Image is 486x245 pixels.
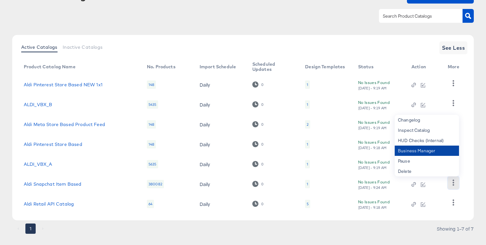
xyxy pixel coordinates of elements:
[24,201,74,207] a: Aldi Retail API Catalog
[194,75,247,95] td: Daily
[261,182,264,186] div: 0
[200,64,236,69] div: Import Schedule
[307,182,308,187] div: 1
[261,82,264,87] div: 0
[307,122,309,127] div: 2
[24,142,82,147] a: Aldi Pinterest Store Based
[305,100,310,109] div: 1
[194,194,247,214] td: Daily
[439,41,468,54] button: See Less
[194,114,247,134] td: Daily
[307,142,308,147] div: 1
[252,181,264,187] div: 0
[252,141,264,147] div: 0
[395,115,459,125] div: Changelog
[252,81,264,88] div: 0
[24,82,103,87] a: Aldi Pinterest Store Based NEW 1x1
[25,224,36,234] button: page 1
[395,166,459,176] div: Delete
[194,134,247,154] td: Daily
[261,122,264,127] div: 0
[442,43,465,52] span: See Less
[24,64,76,69] div: Product Catalog Name
[261,202,264,206] div: 0
[305,64,345,69] div: Design Templates
[147,140,156,148] div: 148
[24,182,82,187] a: Aldi Snapchat Item Based
[252,121,264,127] div: 0
[252,101,264,107] div: 0
[353,59,406,75] th: Status
[305,160,310,168] div: 1
[194,154,247,174] td: Daily
[395,156,459,166] div: Pause
[147,80,156,89] div: 148
[194,174,247,194] td: Daily
[305,140,310,148] div: 1
[443,59,467,75] th: More
[395,146,459,156] div: Business Manager
[63,45,103,50] span: Inactive Catalogs
[305,80,310,89] div: 1
[305,180,310,188] div: 1
[147,180,164,188] div: 380082
[305,120,310,129] div: 2
[395,125,459,135] div: Inspect Catalog
[305,200,310,208] div: 5
[252,201,264,207] div: 0
[307,102,308,107] div: 1
[437,226,474,231] div: Showing 1–7 of 7
[307,82,308,87] div: 1
[252,62,292,72] div: Scheduled Updates
[21,45,58,50] span: Active Catalogs
[406,59,443,75] th: Action
[395,135,459,146] div: HUD Checks (Internal)
[24,102,52,107] a: ALDI_VBX_B
[12,224,49,234] nav: pagination navigation
[261,102,264,107] div: 0
[147,100,158,109] div: 5435
[147,200,154,208] div: 64
[307,201,309,207] div: 5
[24,162,52,167] a: ALDI_VBX_A
[382,13,450,20] input: Search Product Catalogs
[147,160,158,168] div: 5635
[147,64,175,69] div: No. Products
[261,162,264,166] div: 0
[307,162,308,167] div: 1
[194,95,247,114] td: Daily
[147,120,156,129] div: 148
[252,161,264,167] div: 0
[24,122,105,127] a: Aldi Meta Store Based Product Feed
[261,142,264,147] div: 0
